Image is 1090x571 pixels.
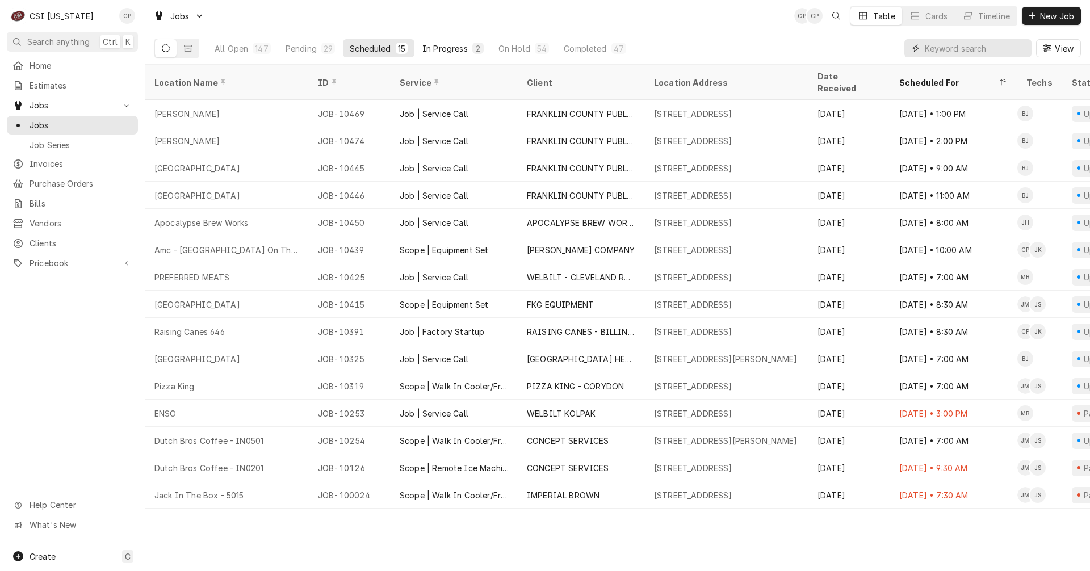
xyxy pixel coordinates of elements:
div: Bryant Jolley's Avatar [1017,351,1033,367]
div: [STREET_ADDRESS] [654,244,732,256]
div: JOB-10446 [309,182,391,209]
div: [STREET_ADDRESS] [654,489,732,501]
div: [DATE] • 7:00 AM [890,372,1017,400]
div: Job | Factory Startup [400,326,484,338]
div: 2 [475,43,481,54]
div: PIZZA KING - CORYDON [527,380,624,392]
span: What's New [30,519,131,531]
div: JOB-10439 [309,236,391,263]
div: Dutch Bros Coffee - IN0501 [154,435,263,447]
div: [STREET_ADDRESS] [654,462,732,474]
div: [PERSON_NAME] [154,108,220,120]
div: JOB-10474 [309,127,391,154]
div: [DATE] [808,263,890,291]
span: Pricebook [30,257,115,269]
a: Estimates [7,76,138,95]
div: JK [1030,324,1046,339]
div: Craig Pierce's Avatar [119,8,135,24]
div: [DATE] • 9:00 AM [890,154,1017,182]
button: New Job [1022,7,1081,25]
div: [DATE] • 8:30 AM [890,318,1017,345]
div: Scheduled For [899,77,997,89]
span: Jobs [170,10,190,22]
div: Job | Service Call [400,217,468,229]
span: Job Series [30,139,132,151]
div: [STREET_ADDRESS] [654,217,732,229]
div: [DATE] [808,481,890,509]
div: JM [1017,378,1033,394]
div: [DATE] • 2:00 PM [890,127,1017,154]
div: CP [807,8,823,24]
div: ID [318,77,379,89]
div: CP [119,8,135,24]
button: Search anythingCtrlK [7,32,138,52]
div: Amc - [GEOGRAPHIC_DATA] On The Levee [154,244,300,256]
div: [DATE] • 7:00 AM [890,345,1017,372]
div: [DATE] [808,127,890,154]
div: Scope | Remote Ice Machine Install [400,462,509,474]
div: WELBILT - CLEVELAND RANGE [527,271,636,283]
div: Scope | Walk In Cooler/Freezer Install [400,380,509,392]
div: Scope | Equipment Set [400,244,488,256]
div: FRANKLIN COUNTY PUBLIC SCHOOLS [527,135,636,147]
div: BJ [1017,133,1033,149]
span: Home [30,60,132,72]
div: WELBILT KOLPAK [527,408,596,419]
div: JM [1017,460,1033,476]
div: [STREET_ADDRESS] [654,380,732,392]
div: Job | Service Call [400,353,468,365]
div: [DATE] • 7:00 AM [890,263,1017,291]
div: [DATE] [808,345,890,372]
div: [DATE] • 8:00 AM [890,209,1017,236]
div: JOB-10391 [309,318,391,345]
span: Estimates [30,79,132,91]
div: Jay Maiden's Avatar [1017,433,1033,448]
div: [STREET_ADDRESS] [654,135,732,147]
div: Cards [925,10,948,22]
div: FKG EQUIPMENT [527,299,594,310]
div: JM [1017,433,1033,448]
div: Jay Maiden's Avatar [1017,487,1033,503]
div: [DATE] • 3:00 PM [890,400,1017,427]
div: Jay Maiden's Avatar [1017,460,1033,476]
div: Matt Brewington's Avatar [1017,269,1033,285]
div: Bryant Jolley's Avatar [1017,106,1033,121]
span: Purchase Orders [30,178,132,190]
div: JOB-10253 [309,400,391,427]
div: PREFERRED MEATS [154,271,229,283]
a: Go to Jobs [149,7,209,26]
div: JS [1030,460,1046,476]
div: [DATE] [808,400,890,427]
div: BJ [1017,160,1033,176]
a: Job Series [7,136,138,154]
span: Jobs [30,119,132,131]
div: [GEOGRAPHIC_DATA] [154,353,240,365]
span: Create [30,552,56,561]
div: Jack In The Box - 5015 [154,489,244,501]
span: Bills [30,198,132,209]
span: K [125,36,131,48]
div: [GEOGRAPHIC_DATA] [154,299,240,310]
div: JS [1030,378,1046,394]
div: [PERSON_NAME] [154,135,220,147]
div: Job | Service Call [400,162,468,174]
div: Scope | Equipment Set [400,299,488,310]
div: Craig Pierce's Avatar [1017,242,1033,258]
div: [GEOGRAPHIC_DATA] [154,190,240,201]
div: JM [1017,296,1033,312]
div: [DATE] [808,209,890,236]
a: Jobs [7,116,138,135]
div: RAISING CANES - BILLING ACCOUNT [527,326,636,338]
div: Jesus Salas's Avatar [1030,460,1046,476]
div: BJ [1017,106,1033,121]
div: Jeff Kuehl's Avatar [1030,242,1046,258]
div: [STREET_ADDRESS][PERSON_NAME] [654,435,798,447]
div: [STREET_ADDRESS] [654,108,732,120]
div: In Progress [422,43,468,54]
div: Job | Service Call [400,135,468,147]
div: Job | Service Call [400,271,468,283]
div: [DATE] [808,100,890,127]
div: [DATE] • 9:30 AM [890,454,1017,481]
div: MB [1017,405,1033,421]
div: Completed [564,43,606,54]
